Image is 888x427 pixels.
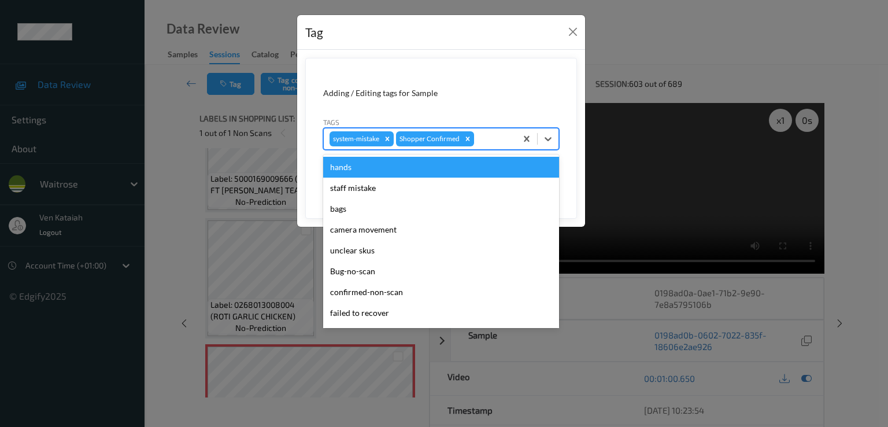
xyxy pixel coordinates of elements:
div: Adding / Editing tags for Sample [323,87,559,99]
div: system-mistake [330,131,381,146]
div: failed to recover [323,303,559,323]
div: confirmed-non-scan [323,282,559,303]
div: Remove system-mistake [381,131,394,146]
div: Tag [305,23,323,42]
div: product recovered [323,323,559,344]
div: bags [323,198,559,219]
div: camera movement [323,219,559,240]
button: Close [565,24,581,40]
label: Tags [323,117,339,127]
div: staff mistake [323,178,559,198]
div: unclear skus [323,240,559,261]
div: Remove Shopper Confirmed [461,131,474,146]
div: Bug-no-scan [323,261,559,282]
div: Shopper Confirmed [396,131,461,146]
div: hands [323,157,559,178]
